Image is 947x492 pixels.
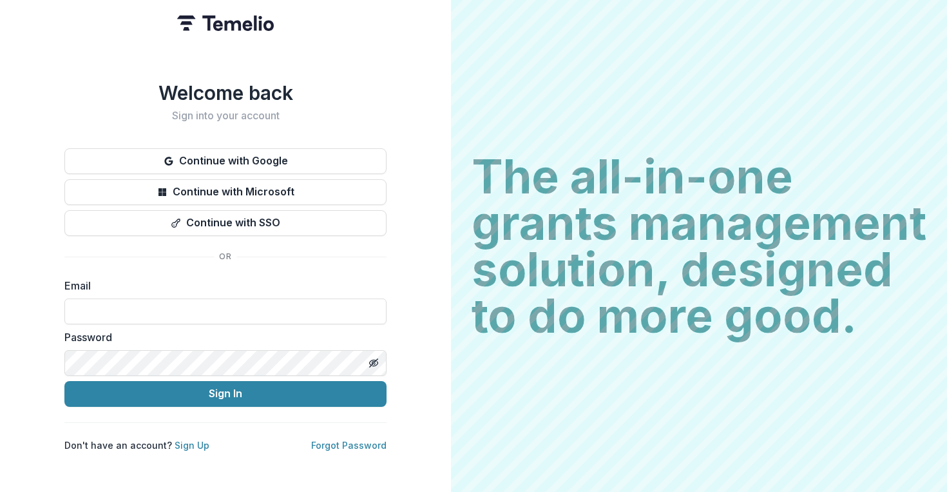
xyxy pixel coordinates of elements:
button: Toggle password visibility [363,353,384,373]
button: Continue with Google [64,148,387,174]
p: Don't have an account? [64,438,209,452]
label: Email [64,278,379,293]
h2: Sign into your account [64,110,387,122]
button: Sign In [64,381,387,407]
button: Continue with Microsoft [64,179,387,205]
button: Continue with SSO [64,210,387,236]
label: Password [64,330,379,345]
a: Forgot Password [311,440,387,451]
img: Temelio [177,15,274,31]
a: Sign Up [175,440,209,451]
h1: Welcome back [64,81,387,104]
